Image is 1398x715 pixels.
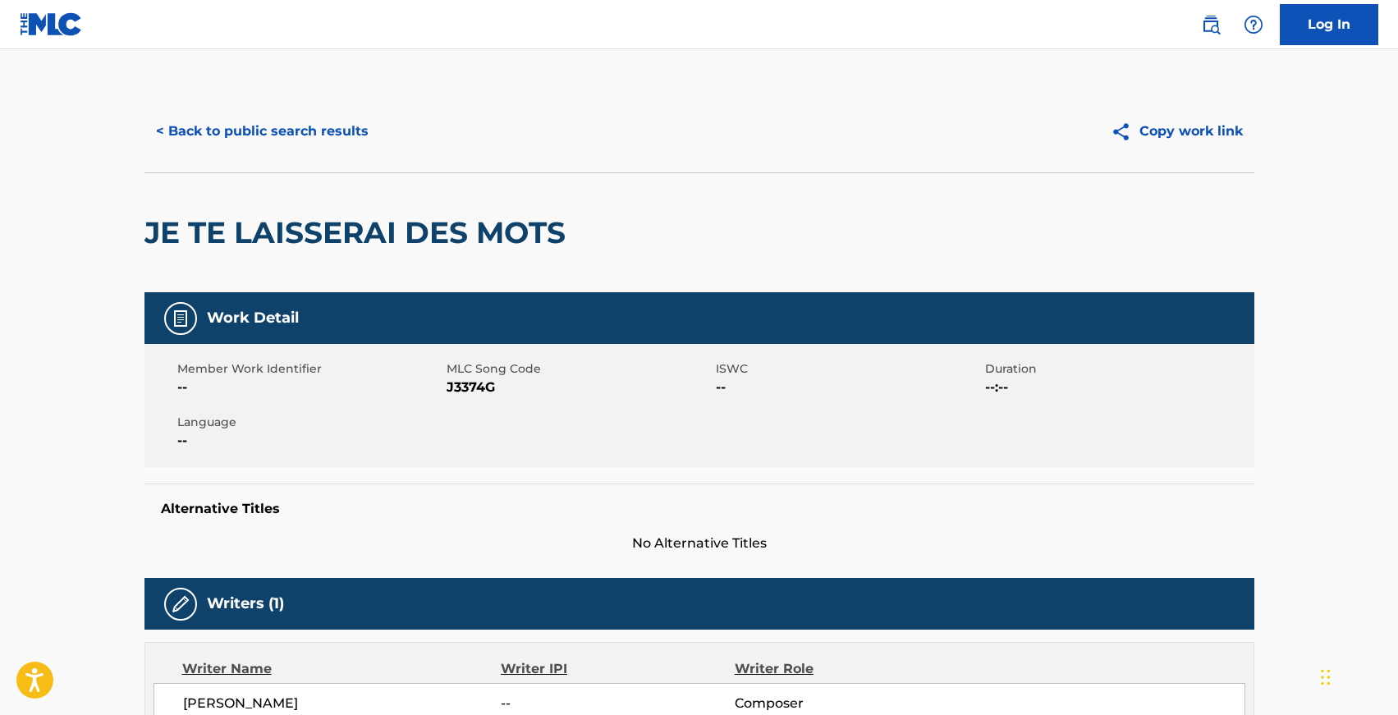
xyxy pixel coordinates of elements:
h2: JE TE LAISSERAI DES MOTS [144,214,574,251]
span: Duration [985,360,1250,378]
a: Log In [1280,4,1378,45]
span: -- [177,378,442,397]
img: Copy work link [1111,121,1139,142]
div: Drag [1321,653,1331,702]
div: Writer IPI [501,659,735,679]
div: Writer Role [735,659,947,679]
span: Member Work Identifier [177,360,442,378]
span: --:-- [985,378,1250,397]
span: MLC Song Code [447,360,712,378]
div: Help [1237,8,1270,41]
div: Writer Name [182,659,502,679]
a: Public Search [1194,8,1227,41]
img: MLC Logo [20,12,83,36]
iframe: Chat Widget [1316,636,1398,715]
img: search [1201,15,1221,34]
span: [PERSON_NAME] [183,694,502,713]
h5: Alternative Titles [161,501,1238,517]
img: Work Detail [171,309,190,328]
span: -- [177,431,442,451]
button: Copy work link [1099,111,1254,152]
span: -- [501,694,734,713]
h5: Work Detail [207,309,299,328]
span: J3374G [447,378,712,397]
h5: Writers (1) [207,594,284,613]
span: Language [177,414,442,431]
span: ISWC [716,360,981,378]
span: -- [716,378,981,397]
img: help [1244,15,1263,34]
span: No Alternative Titles [144,534,1254,553]
img: Writers [171,594,190,614]
button: < Back to public search results [144,111,380,152]
span: Composer [735,694,947,713]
